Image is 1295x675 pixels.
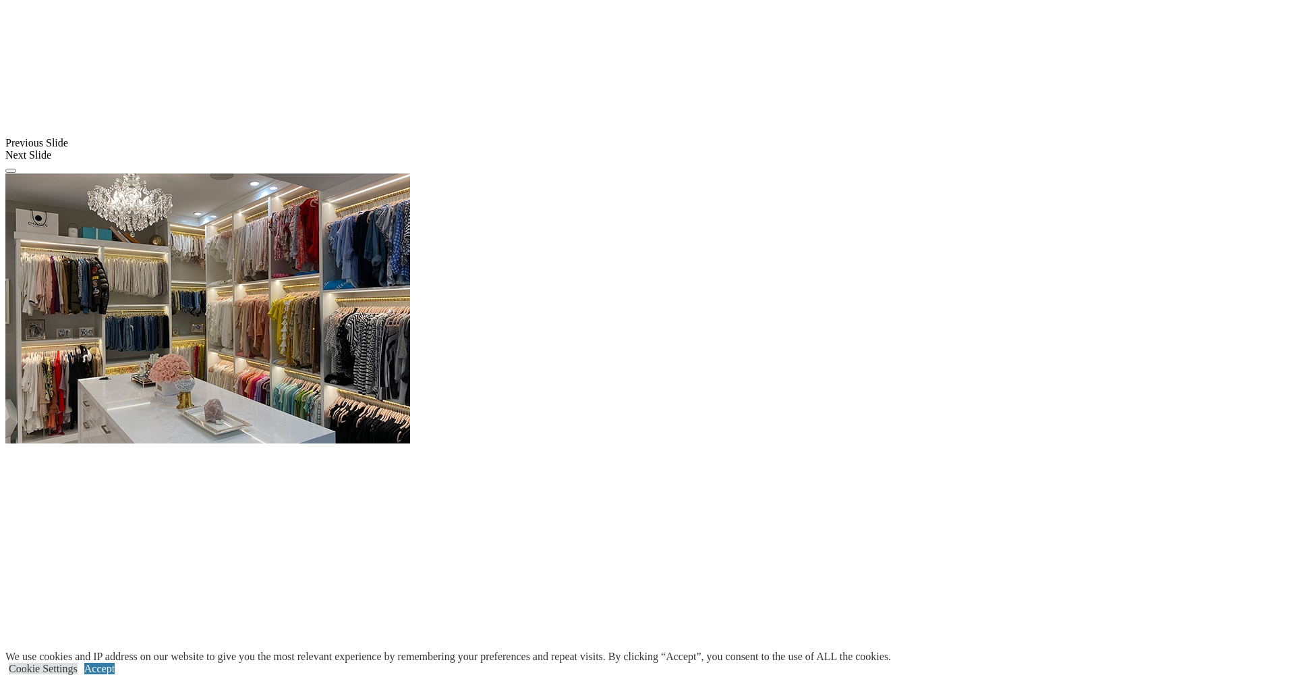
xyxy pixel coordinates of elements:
div: Next Slide [5,149,1290,161]
a: Accept [84,663,115,674]
div: Previous Slide [5,137,1290,149]
div: We use cookies and IP address on our website to give you the most relevant experience by remember... [5,651,891,663]
img: Banner for mobile view [5,173,410,443]
a: Cookie Settings [9,663,78,674]
button: Click here to pause slide show [5,169,16,173]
